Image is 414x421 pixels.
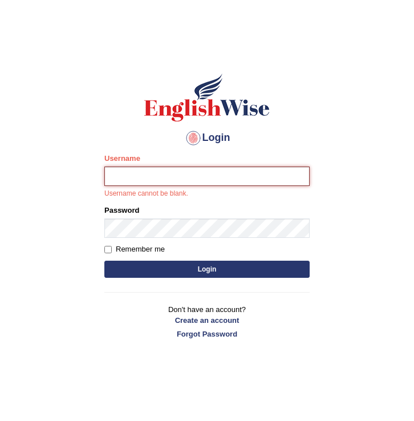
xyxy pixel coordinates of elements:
[104,246,112,253] input: Remember me
[104,153,140,164] label: Username
[104,129,310,147] h4: Login
[104,189,310,199] p: Username cannot be blank.
[104,304,310,339] p: Don't have an account?
[104,205,139,216] label: Password
[104,261,310,278] button: Login
[104,329,310,339] a: Forgot Password
[104,244,165,255] label: Remember me
[142,72,272,123] img: Logo of English Wise sign in for intelligent practice with AI
[104,315,310,326] a: Create an account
